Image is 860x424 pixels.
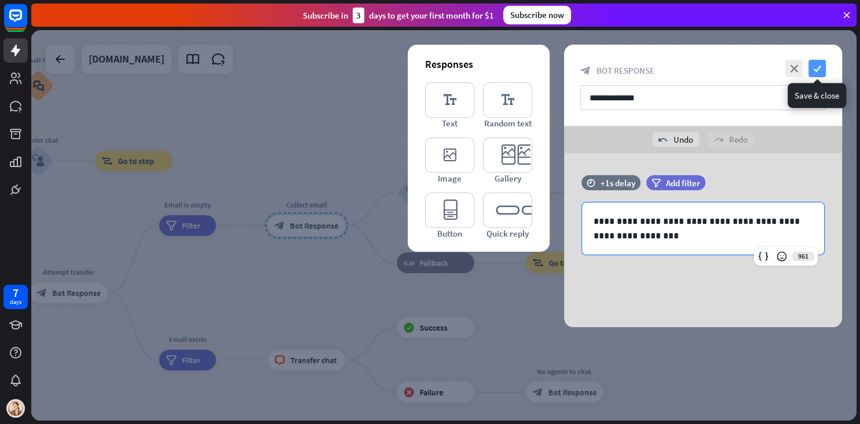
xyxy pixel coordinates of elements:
i: time [587,179,595,187]
div: +1s delay [601,177,635,189]
a: 7 days [3,285,28,309]
i: block_bot_response [580,66,591,76]
div: Subscribe now [503,6,571,24]
i: close [785,60,803,77]
div: Subscribe in days to get your first month for $1 [303,8,494,23]
div: 7 [13,288,19,298]
div: Undo [653,132,699,147]
span: Add filter [666,177,700,189]
div: days [10,298,21,306]
i: redo [714,135,723,144]
i: filter [652,179,661,187]
div: Redo [708,132,753,147]
button: Open LiveChat chat widget [9,5,44,39]
div: 3 [353,8,364,23]
i: check [808,60,826,77]
span: Bot Response [596,65,654,76]
i: undo [658,135,668,144]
